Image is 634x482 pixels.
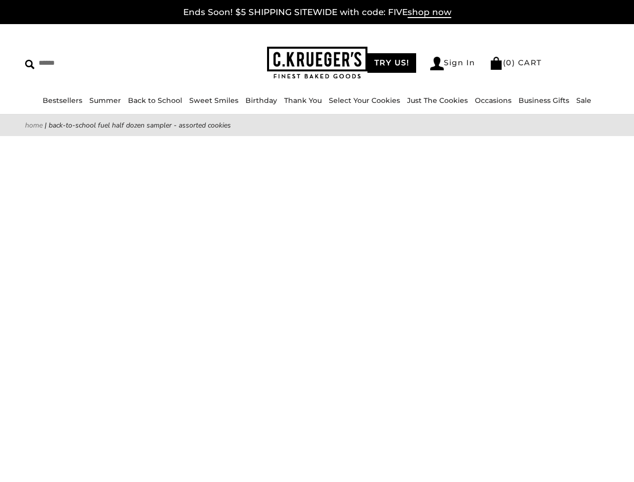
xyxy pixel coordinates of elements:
a: TRY US! [367,53,417,73]
img: Search [25,60,35,69]
img: Account [430,57,444,70]
a: Business Gifts [519,96,569,105]
a: Select Your Cookies [329,96,400,105]
a: Occasions [475,96,512,105]
a: Just The Cookies [407,96,468,105]
a: (0) CART [489,58,542,67]
a: Sign In [430,57,475,70]
img: Bag [489,57,503,70]
span: 0 [506,58,512,67]
a: Bestsellers [43,96,82,105]
a: Birthday [245,96,277,105]
a: Sweet Smiles [189,96,238,105]
img: C.KRUEGER'S [267,47,367,79]
input: Search [25,55,159,71]
a: Summer [89,96,121,105]
span: | [45,120,47,130]
span: shop now [408,7,451,18]
span: Back-To-School Fuel Half Dozen Sampler - Assorted Cookies [49,120,231,130]
a: Home [25,120,43,130]
a: Back to School [128,96,182,105]
a: Thank You [284,96,322,105]
a: Ends Soon! $5 SHIPPING SITEWIDE with code: FIVEshop now [183,7,451,18]
nav: breadcrumbs [25,119,609,131]
a: Sale [576,96,591,105]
